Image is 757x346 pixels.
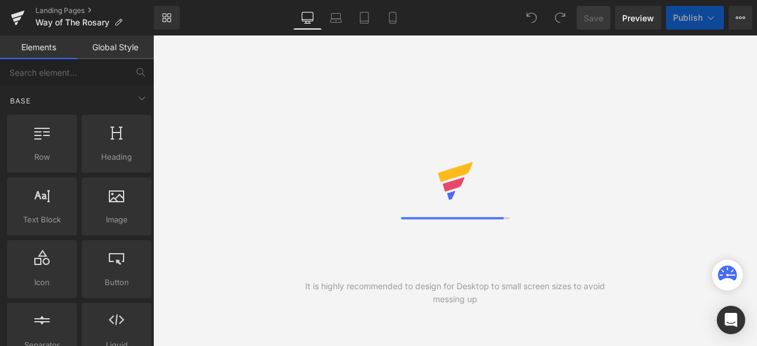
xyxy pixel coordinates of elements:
[77,35,154,59] a: Global Style
[615,6,661,30] a: Preview
[666,6,724,30] button: Publish
[11,151,73,163] span: Row
[378,6,407,30] a: Mobile
[673,13,703,22] span: Publish
[154,6,180,30] a: New Library
[622,12,654,24] span: Preview
[520,6,544,30] button: Undo
[350,6,378,30] a: Tablet
[322,6,350,30] a: Laptop
[11,214,73,226] span: Text Block
[729,6,752,30] button: More
[548,6,572,30] button: Redo
[85,214,148,226] span: Image
[304,280,606,306] div: It is highly recommended to design for Desktop to small screen sizes to avoid messing up
[584,12,603,24] span: Save
[85,151,148,163] span: Heading
[9,95,32,106] span: Base
[85,276,148,289] span: Button
[35,6,154,15] a: Landing Pages
[717,306,745,334] div: Open Intercom Messenger
[293,6,322,30] a: Desktop
[11,276,73,289] span: Icon
[35,18,109,27] span: Way of The Rosary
